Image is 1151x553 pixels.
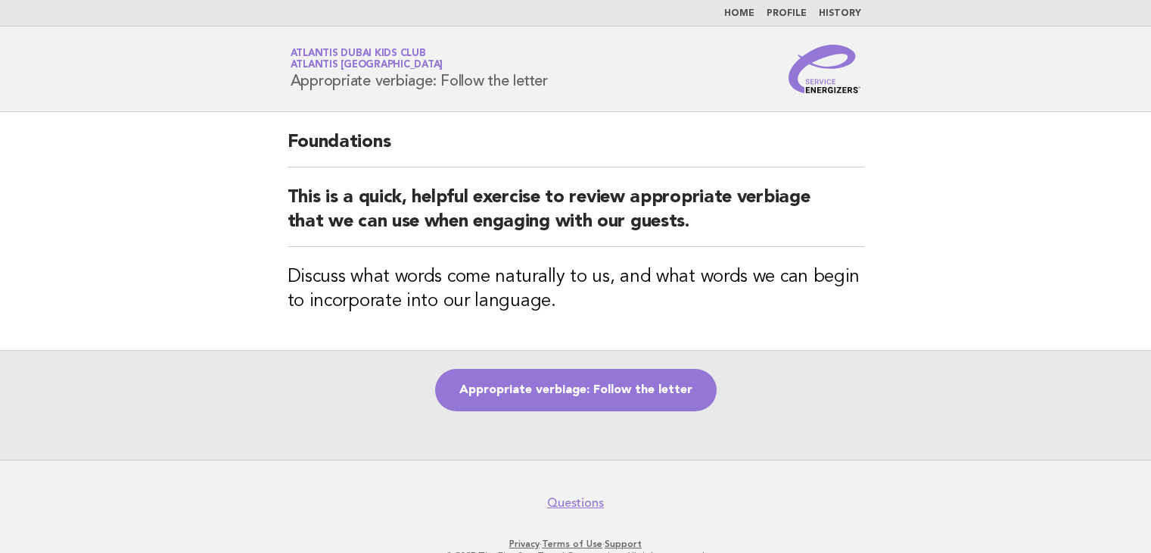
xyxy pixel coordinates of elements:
h2: This is a quick, helpful exercise to review appropriate verbiage that we can use when engaging wi... [288,186,864,247]
a: Home [724,9,754,18]
a: Terms of Use [542,539,602,549]
a: Support [605,539,642,549]
a: Atlantis Dubai Kids ClubAtlantis [GEOGRAPHIC_DATA] [291,48,443,70]
span: Atlantis [GEOGRAPHIC_DATA] [291,61,443,70]
h1: Appropriate verbiage: Follow the letter [291,49,548,89]
a: Appropriate verbiage: Follow the letter [435,369,717,411]
a: History [819,9,861,18]
img: Service Energizers [789,45,861,93]
a: Privacy [509,539,540,549]
a: Questions [547,495,604,511]
a: Profile [767,9,807,18]
p: · · [113,538,1039,550]
h3: Discuss what words come naturally to us, and what words we can begin to incorporate into our lang... [288,265,864,314]
h2: Foundations [288,130,864,167]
